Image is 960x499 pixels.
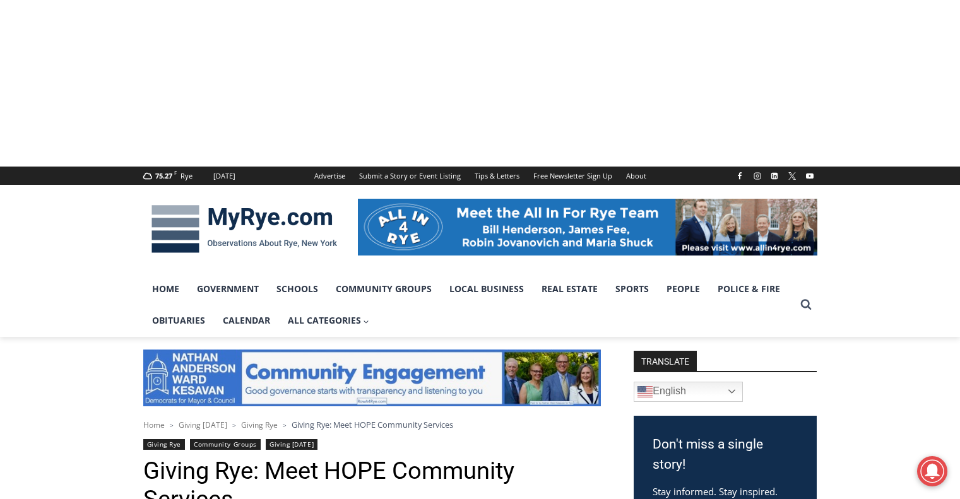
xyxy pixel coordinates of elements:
[170,421,174,430] span: >
[174,169,177,176] span: F
[268,273,327,305] a: Schools
[634,351,697,371] strong: TRANSLATE
[143,305,214,336] a: Obituaries
[279,305,379,336] a: All Categories
[214,305,279,336] a: Calendar
[709,273,789,305] a: Police & Fire
[767,168,782,184] a: Linkedin
[307,167,352,185] a: Advertise
[143,196,345,262] img: MyRye.com
[358,199,817,255] img: All in for Rye
[241,420,278,430] a: Giving Rye
[533,273,607,305] a: Real Estate
[468,167,526,185] a: Tips & Letters
[213,170,235,182] div: [DATE]
[179,420,227,430] a: Giving [DATE]
[658,273,709,305] a: People
[307,167,653,185] nav: Secondary Navigation
[143,418,601,431] nav: Breadcrumbs
[607,273,658,305] a: Sports
[143,439,185,450] a: Giving Rye
[188,273,268,305] a: Government
[327,273,441,305] a: Community Groups
[785,168,800,184] a: X
[619,167,653,185] a: About
[266,439,317,450] a: Giving [DATE]
[750,168,765,184] a: Instagram
[795,293,817,316] button: View Search Form
[292,419,453,430] span: Giving Rye: Meet HOPE Community Services
[143,273,188,305] a: Home
[283,421,287,430] span: >
[181,170,193,182] div: Rye
[732,168,747,184] a: Facebook
[352,167,468,185] a: Submit a Story or Event Listing
[637,384,653,399] img: en
[143,273,795,337] nav: Primary Navigation
[526,167,619,185] a: Free Newsletter Sign Up
[288,314,370,327] span: All Categories
[441,273,533,305] a: Local Business
[634,382,743,402] a: English
[143,420,165,430] a: Home
[155,171,172,180] span: 75.27
[802,168,817,184] a: YouTube
[190,439,260,450] a: Community Groups
[653,435,798,474] h3: Don't miss a single story!
[232,421,236,430] span: >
